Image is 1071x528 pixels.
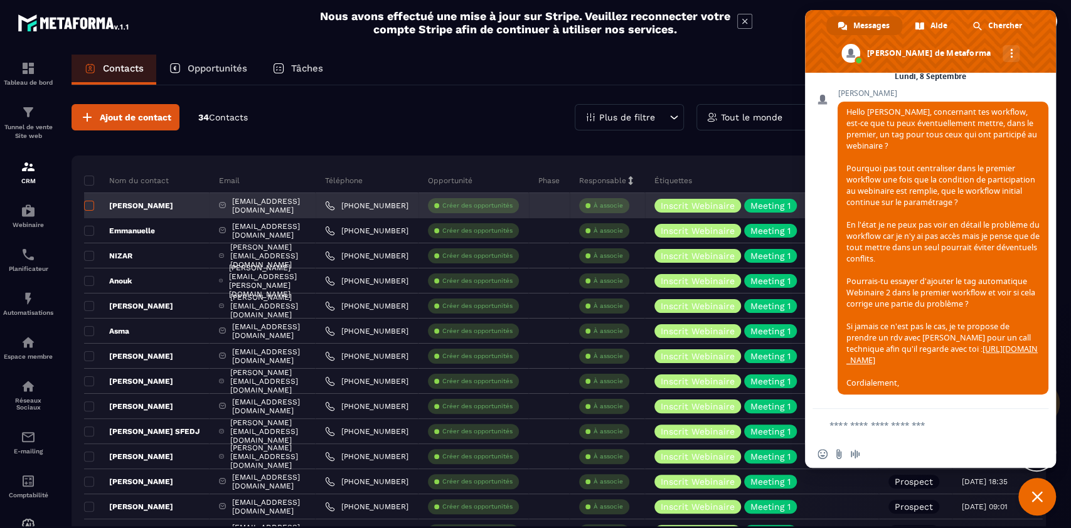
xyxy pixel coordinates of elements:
p: Meeting 1 [750,251,791,260]
a: [PHONE_NUMBER] [325,276,408,286]
p: Créer des opportunités [442,226,513,235]
p: Meeting 1 [750,402,791,411]
span: Insérer un emoji [818,449,828,459]
p: Meeting 1 [750,352,791,361]
p: À associe [594,502,623,511]
p: Créer des opportunités [442,251,513,260]
a: social-networksocial-networkRéseaux Sociaux [3,369,53,420]
p: Inscrit Webinaire [661,477,735,486]
p: Meeting 1 [750,377,791,386]
button: Ajout de contact [72,104,179,130]
a: automationsautomationsEspace membre [3,325,53,369]
p: Inscrit Webinaire [661,377,735,386]
a: formationformationTableau de bord [3,51,53,95]
img: automations [21,203,36,218]
p: Webinaire [3,221,53,228]
p: À associe [594,377,623,386]
p: Meeting 1 [750,452,791,461]
p: Inscrit Webinaire [661,277,735,285]
a: Tâches [260,55,336,85]
p: Inscrit Webinaire [661,251,735,260]
p: Meeting 1 [750,201,791,210]
span: Message audio [850,449,860,459]
img: social-network [21,379,36,394]
a: [PHONE_NUMBER] [325,326,408,336]
p: CRM [3,177,53,184]
p: Créer des opportunités [442,427,513,436]
p: Meeting 1 [750,226,791,235]
a: Opportunités [156,55,260,85]
span: Hello [PERSON_NAME], concernant tes workflow, est-ce que tu peux éventuellement mettre, dans le p... [846,107,1040,388]
p: Tout le monde [721,113,782,122]
p: Créer des opportunités [442,352,513,361]
p: Prospect [895,502,933,511]
p: Meeting 1 [750,427,791,436]
a: [PHONE_NUMBER] [325,301,408,311]
p: À associe [594,427,623,436]
p: [PERSON_NAME] [84,351,173,361]
p: Meeting 1 [750,327,791,335]
p: À associe [594,201,623,210]
a: automationsautomationsAutomatisations [3,282,53,325]
p: Planificateur [3,265,53,272]
div: Chercher [961,16,1035,35]
p: Email [219,176,240,186]
p: Asma [84,326,129,336]
p: Téléphone [325,176,363,186]
a: automationsautomationsWebinaire [3,194,53,238]
span: Chercher [988,16,1022,35]
p: Contacts [103,63,144,74]
a: [PHONE_NUMBER] [325,351,408,361]
a: [PHONE_NUMBER] [325,226,408,236]
a: [PHONE_NUMBER] [325,251,408,261]
p: Inscrit Webinaire [661,452,735,461]
img: accountant [21,473,36,488]
p: À associe [594,452,623,461]
a: emailemailE-mailing [3,420,53,464]
p: NIZAR [84,251,132,261]
p: [PERSON_NAME] [84,201,173,211]
p: [PERSON_NAME] [84,401,173,411]
p: Comptabilité [3,492,53,499]
p: E-mailing [3,448,53,455]
p: [PERSON_NAME] SFEDJ [84,426,200,436]
div: Autres canaux [1003,45,1020,62]
p: Inscrit Webinaire [661,226,735,235]
div: Messages [826,16,902,35]
p: Réseaux Sociaux [3,397,53,411]
div: Aide [903,16,960,35]
p: [DATE] 09:01 [962,502,1008,511]
p: Créer des opportunités [442,502,513,511]
p: Meeting 1 [750,477,791,486]
p: Inscrit Webinaire [661,427,735,436]
a: formationformationCRM [3,150,53,194]
p: Meeting 1 [750,302,791,310]
p: Automatisations [3,309,53,316]
p: Inscrit Webinaire [661,302,735,310]
span: Ajout de contact [100,111,171,124]
a: [PHONE_NUMBER] [325,502,408,512]
p: Créer des opportunités [442,402,513,411]
p: [PERSON_NAME] [84,301,173,311]
p: Inscrit Webinaire [661,402,735,411]
div: Lundi, 8 Septembre [895,73,966,80]
p: Nom du contact [84,176,169,186]
p: Inscrit Webinaire [661,327,735,335]
a: [URL][DOMAIN_NAME] [846,344,1038,366]
p: Inscrit Webinaire [661,502,735,511]
p: À associe [594,402,623,411]
p: Responsable [579,176,626,186]
p: Créer des opportunités [442,201,513,210]
img: automations [21,291,36,306]
p: Opportunités [188,63,247,74]
p: [PERSON_NAME] [84,451,173,462]
a: Contacts [72,55,156,85]
p: À associe [594,226,623,235]
span: Messages [853,16,890,35]
p: 34 [198,112,248,124]
span: Envoyer un fichier [834,449,844,459]
p: À associe [594,277,623,285]
img: logo [18,11,131,34]
a: schedulerschedulerPlanificateur [3,238,53,282]
p: Inscrit Webinaire [661,201,735,210]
